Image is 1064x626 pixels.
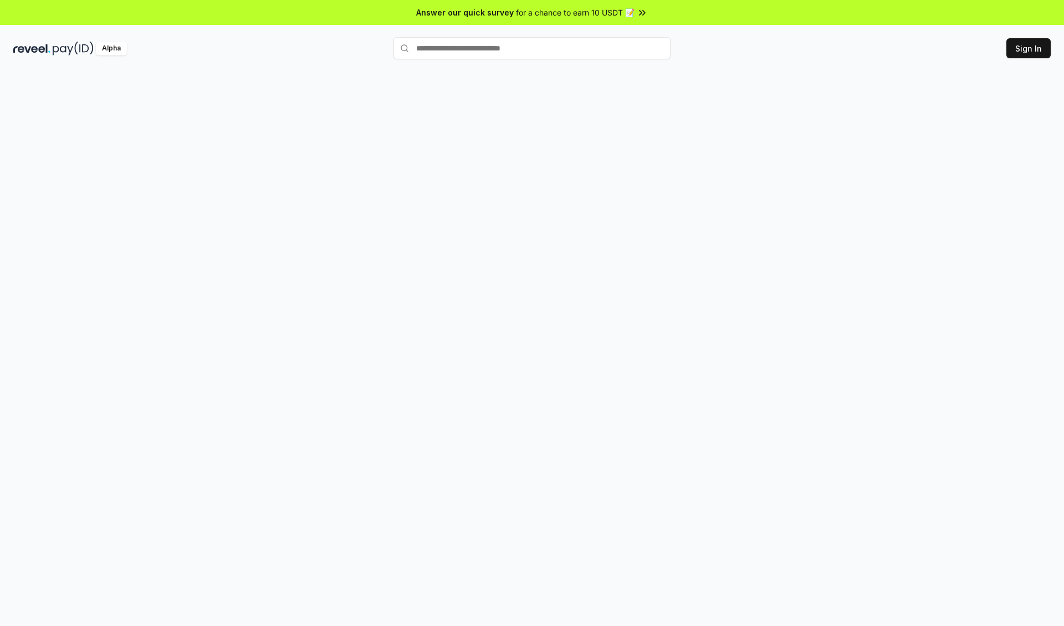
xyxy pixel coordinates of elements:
img: reveel_dark [13,42,50,55]
img: pay_id [53,42,94,55]
div: Alpha [96,42,127,55]
span: for a chance to earn 10 USDT 📝 [516,7,635,18]
button: Sign In [1006,38,1051,58]
span: Answer our quick survey [416,7,514,18]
